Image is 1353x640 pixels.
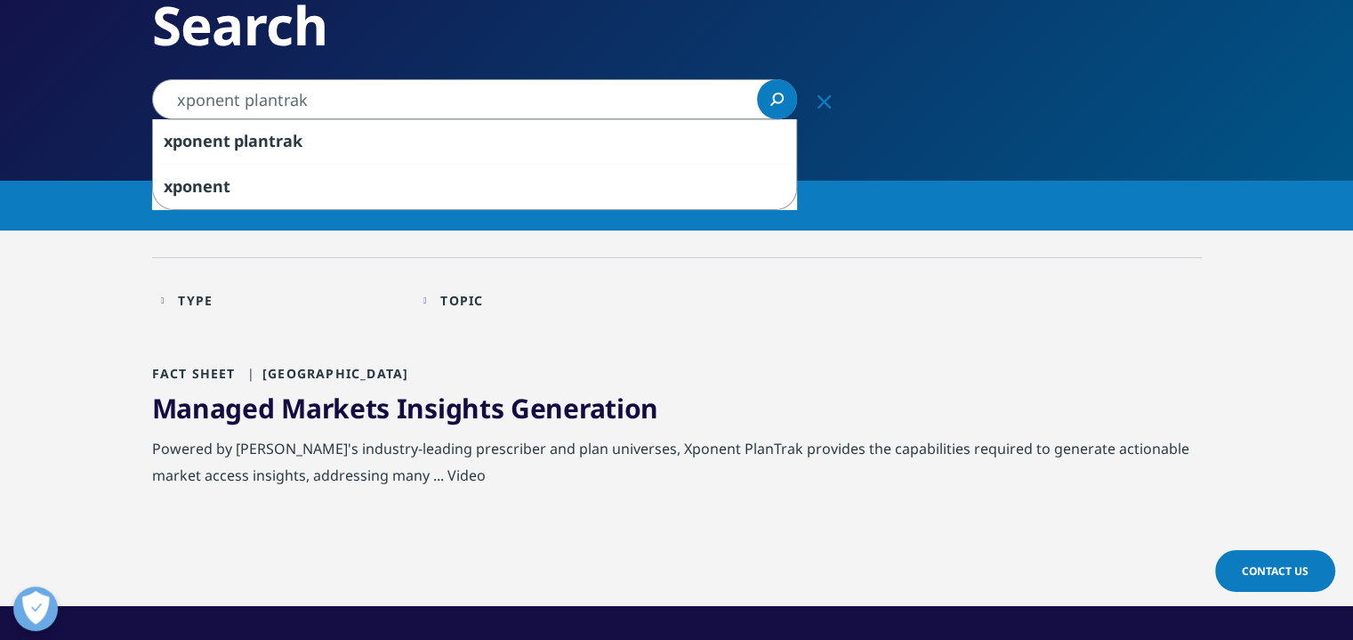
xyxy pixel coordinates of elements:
span: xponent [164,130,230,151]
span: xponent [164,175,230,197]
div: Powered by [PERSON_NAME]'s industry-leading prescriber and plan universes, Xponent PlanTrak provi... [152,435,1202,498]
span: Contact Us [1242,563,1309,579]
span: plantrak [234,130,302,151]
svg: Search [770,93,784,106]
div: Search Suggestions [152,119,797,210]
button: Open Preferences [13,587,58,631]
div: Type facet. [178,292,213,309]
div: Clear [803,79,846,122]
div: Topic facet. [440,292,483,309]
a: Contact Us [1215,550,1335,592]
div: xponent plantrak [153,119,796,164]
div: xponent [153,164,796,209]
span: [GEOGRAPHIC_DATA] [240,365,409,382]
span: Fact Sheet [152,365,236,382]
a: Managed Markets Insights Generation [152,390,659,426]
input: Search [152,79,797,119]
svg: Clear [817,95,831,109]
a: Search [757,79,797,119]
